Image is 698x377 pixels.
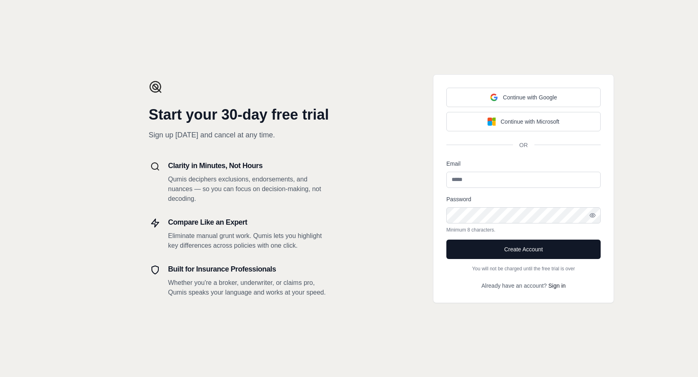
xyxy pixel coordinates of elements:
[150,162,160,171] img: Search Icon
[488,118,559,126] div: Continue with Microsoft
[446,88,601,107] button: Continue with Google
[490,93,557,101] div: Continue with Google
[168,278,330,297] p: Whether you're a broker, underwriter, or claims pro, Qumis speaks your language and works at your...
[446,240,601,259] button: Create Account
[168,160,330,171] h3: Clarity in Minutes, Not Hours
[446,282,601,290] p: Already have an account?
[513,141,534,149] span: OR
[168,175,330,204] p: Qumis deciphers exclusions, endorsements, and nuances — so you can focus on decision-making, not ...
[168,263,330,275] h3: Built for Insurance Professionals
[149,80,162,94] img: Qumis Logo
[446,196,471,202] label: Password
[149,107,330,123] h1: Start your 30-day free trial
[446,265,601,272] p: You will not be charged until the free trial is over
[168,231,330,251] p: Eliminate manual grunt work. Qumis lets you highlight key differences across policies with one cl...
[548,282,566,289] a: Sign in
[446,112,601,131] button: Continue with Microsoft
[168,217,330,228] h3: Compare Like an Expert
[446,160,460,167] label: Email
[149,129,330,141] p: Sign up [DATE] and cancel at any time.
[446,227,601,233] p: Minimum 8 characters.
